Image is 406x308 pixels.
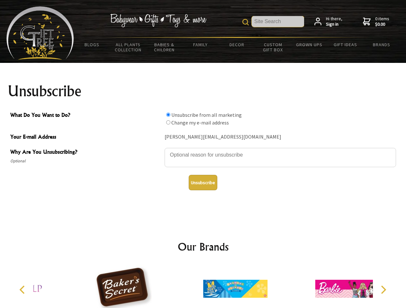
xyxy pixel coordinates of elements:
span: What Do You Want to Do? [10,111,161,120]
span: Your E-mail Address [10,133,161,142]
label: Change my e-mail address [171,119,229,126]
span: Why Are You Unsubscribing? [10,148,161,157]
a: Hi there,Sign in [314,16,342,27]
span: 0 items [375,16,389,27]
a: Custom Gift Box [255,38,291,56]
a: Brands [364,38,400,51]
a: All Plants Collection [110,38,147,56]
a: Family [183,38,219,51]
button: Unsubscribe [189,175,217,190]
input: Site Search [252,16,304,27]
img: Babywear - Gifts - Toys & more [110,14,206,27]
input: What Do You Want to Do? [166,113,170,117]
a: Decor [219,38,255,51]
div: [PERSON_NAME][EMAIL_ADDRESS][DOMAIN_NAME] [165,132,396,142]
button: Previous [16,283,30,297]
strong: Sign in [326,21,342,27]
input: What Do You Want to Do? [166,120,170,124]
a: Gift Ideas [327,38,364,51]
strong: $0.00 [375,21,389,27]
img: product search [242,19,249,25]
h2: Our Brands [13,239,393,254]
span: Optional [10,157,161,165]
button: Next [376,283,390,297]
a: Babies & Children [146,38,183,56]
a: Grown Ups [291,38,327,51]
h1: Unsubscribe [8,83,399,99]
span: Hi there, [326,16,342,27]
label: Unsubscribe from all marketing [171,112,242,118]
a: 0 items$0.00 [363,16,389,27]
img: Babyware - Gifts - Toys and more... [6,6,74,60]
textarea: Why Are You Unsubscribing? [165,148,396,167]
a: BLOGS [74,38,110,51]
